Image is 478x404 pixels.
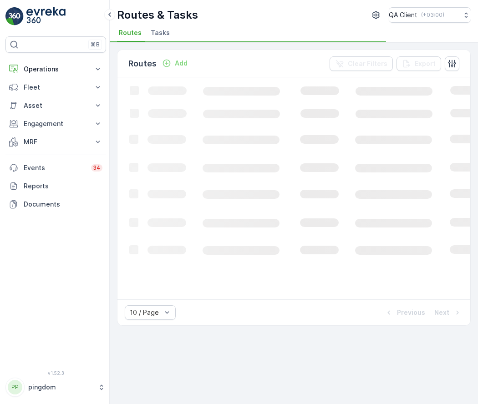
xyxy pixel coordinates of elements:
[389,7,471,23] button: QA Client(+03:00)
[93,164,101,172] p: 34
[158,58,191,69] button: Add
[5,60,106,78] button: Operations
[5,378,106,397] button: PPpingdom
[24,101,88,110] p: Asset
[26,7,66,25] img: logo_light-DOdMpM7g.png
[24,163,86,172] p: Events
[5,195,106,213] a: Documents
[330,56,393,71] button: Clear Filters
[5,177,106,195] a: Reports
[28,383,93,392] p: pingdom
[151,28,170,37] span: Tasks
[5,159,106,177] a: Events34
[348,59,387,68] p: Clear Filters
[383,307,426,318] button: Previous
[91,41,100,48] p: ⌘B
[434,308,449,317] p: Next
[397,56,441,71] button: Export
[24,65,88,74] p: Operations
[24,119,88,128] p: Engagement
[5,115,106,133] button: Engagement
[128,57,157,70] p: Routes
[24,83,88,92] p: Fleet
[433,307,463,318] button: Next
[5,7,24,25] img: logo
[5,96,106,115] button: Asset
[397,308,425,317] p: Previous
[117,8,198,22] p: Routes & Tasks
[24,137,88,146] p: MRF
[8,380,22,394] div: PP
[24,182,102,191] p: Reports
[24,200,102,209] p: Documents
[5,78,106,96] button: Fleet
[421,11,444,19] p: ( +03:00 )
[415,59,436,68] p: Export
[175,59,188,68] p: Add
[5,370,106,376] span: v 1.52.3
[5,133,106,151] button: MRF
[389,10,417,20] p: QA Client
[119,28,142,37] span: Routes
